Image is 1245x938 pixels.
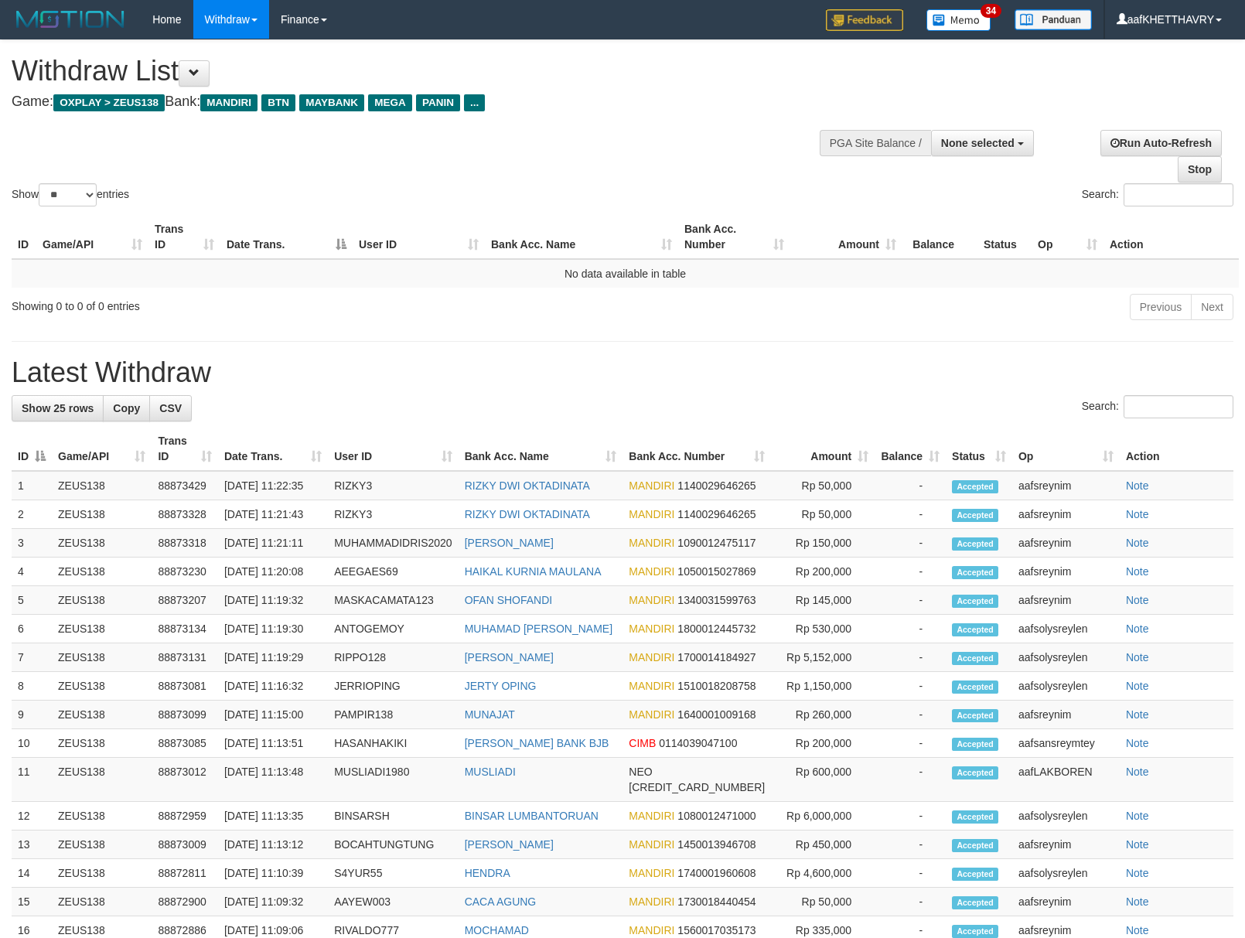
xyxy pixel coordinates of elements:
a: BINSAR LUMBANTORUAN [465,810,599,822]
a: Run Auto-Refresh [1100,130,1222,156]
span: MANDIRI [629,594,674,606]
td: aafsreynim [1012,558,1120,586]
td: aafsreynim [1012,471,1120,500]
label: Show entries [12,183,129,206]
td: - [875,802,946,831]
a: [PERSON_NAME] [465,838,554,851]
a: Note [1126,708,1149,721]
span: BTN [261,94,295,111]
td: ZEUS138 [52,643,152,672]
td: Rp 5,152,000 [771,643,875,672]
td: aafsreynim [1012,831,1120,859]
td: Rp 6,000,000 [771,802,875,831]
td: Rp 50,000 [771,471,875,500]
span: MAYBANK [299,94,364,111]
td: aafsolysreylen [1012,859,1120,888]
td: BINSARSH [328,802,458,831]
td: 8 [12,672,52,701]
td: [DATE] 11:19:32 [218,586,328,615]
th: Balance [902,215,977,259]
td: Rp 450,000 [771,831,875,859]
td: 13 [12,831,52,859]
th: Amount: activate to sort column ascending [790,215,902,259]
th: Action [1103,215,1239,259]
th: Action [1120,427,1233,471]
span: Accepted [952,766,998,779]
span: Copy 1700014184927 to clipboard [677,651,756,663]
td: 88873207 [152,586,217,615]
td: - [875,500,946,529]
td: MUSLIADI1980 [328,758,458,802]
span: MANDIRI [629,810,674,822]
span: Accepted [952,537,998,551]
td: [DATE] 11:21:11 [218,529,328,558]
span: MANDIRI [629,708,674,721]
h1: Withdraw List [12,56,814,87]
td: aafsolysreylen [1012,802,1120,831]
td: aafLAKBOREN [1012,758,1120,802]
td: Rp 200,000 [771,558,875,586]
a: Note [1126,924,1149,936]
td: MASKACAMATA123 [328,586,458,615]
a: Note [1126,508,1149,520]
td: ZEUS138 [52,471,152,500]
span: OXPLAY > ZEUS138 [53,94,165,111]
a: MUNAJAT [465,708,515,721]
td: aafsolysreylen [1012,615,1120,643]
img: Feedback.jpg [826,9,903,31]
td: aafsreynim [1012,500,1120,529]
th: Op: activate to sort column ascending [1012,427,1120,471]
span: Copy 1740001960608 to clipboard [677,867,756,879]
a: MUSLIADI [465,766,516,778]
th: Game/API: activate to sort column ascending [52,427,152,471]
td: [DATE] 11:13:51 [218,729,328,758]
td: [DATE] 11:09:32 [218,888,328,916]
td: No data available in table [12,259,1239,288]
td: - [875,758,946,802]
a: Note [1126,867,1149,879]
td: aafsreynim [1012,586,1120,615]
img: Button%20Memo.svg [926,9,991,31]
span: Accepted [952,623,998,636]
td: 88873085 [152,729,217,758]
td: - [875,529,946,558]
td: [DATE] 11:13:35 [218,802,328,831]
td: - [875,888,946,916]
td: JERRIOPING [328,672,458,701]
h4: Game: Bank: [12,94,814,110]
span: CIMB [629,737,656,749]
span: MEGA [368,94,412,111]
td: [DATE] 11:13:48 [218,758,328,802]
td: 88872811 [152,859,217,888]
td: - [875,859,946,888]
span: Accepted [952,839,998,852]
span: MANDIRI [629,651,674,663]
th: Amount: activate to sort column ascending [771,427,875,471]
span: Accepted [952,896,998,909]
span: Accepted [952,738,998,751]
a: JERTY OPING [465,680,537,692]
td: - [875,831,946,859]
span: Copy 1450013946708 to clipboard [677,838,756,851]
a: Copy [103,395,150,421]
th: Bank Acc. Name: activate to sort column ascending [485,215,678,259]
td: aafsreynim [1012,701,1120,729]
td: RIZKY3 [328,471,458,500]
th: Status: activate to sort column ascending [946,427,1012,471]
td: [DATE] 11:22:35 [218,471,328,500]
th: Bank Acc. Number: activate to sort column ascending [678,215,790,259]
td: Rp 50,000 [771,500,875,529]
a: CSV [149,395,192,421]
span: Accepted [952,509,998,522]
a: RIZKY DWI OKTADINATA [465,508,590,520]
a: Note [1126,594,1149,606]
th: Bank Acc. Name: activate to sort column ascending [459,427,623,471]
a: Note [1126,895,1149,908]
a: Note [1126,680,1149,692]
span: Copy 1140029646265 to clipboard [677,508,756,520]
a: OFAN SHOFANDI [465,594,553,606]
td: Rp 4,600,000 [771,859,875,888]
td: 88873134 [152,615,217,643]
td: Rp 260,000 [771,701,875,729]
td: 10 [12,729,52,758]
